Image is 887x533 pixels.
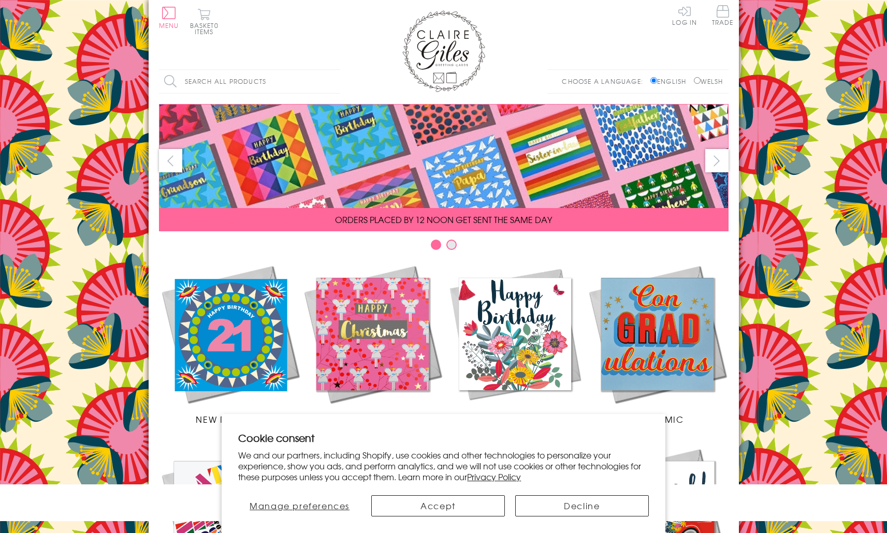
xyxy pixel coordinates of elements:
span: Menu [159,21,179,30]
input: Search [330,70,340,93]
a: Log In [672,5,697,25]
p: Choose a language: [562,77,648,86]
button: Decline [515,495,649,516]
span: Academic [631,413,684,425]
img: Claire Giles Greetings Cards [402,10,485,92]
span: ORDERS PLACED BY 12 NOON GET SENT THE SAME DAY [335,213,552,226]
button: Accept [371,495,505,516]
button: Carousel Page 1 (Current Slide) [431,240,441,250]
button: Basket0 items [190,8,219,35]
label: English [650,77,691,86]
a: New Releases [159,263,301,425]
a: Birthdays [444,263,586,425]
button: prev [159,149,182,172]
span: Birthdays [490,413,540,425]
span: Manage preferences [250,499,350,512]
span: New Releases [196,413,264,425]
a: Academic [586,263,729,425]
label: Welsh [694,77,723,86]
a: Privacy Policy [467,470,521,483]
button: next [705,149,729,172]
a: Trade [712,5,734,27]
input: Search all products [159,70,340,93]
span: Trade [712,5,734,25]
h2: Cookie consent [238,431,649,445]
button: Menu [159,7,179,28]
span: 0 items [195,21,219,36]
button: Carousel Page 2 [446,240,457,250]
input: English [650,77,657,84]
div: Carousel Pagination [159,239,729,255]
button: Manage preferences [238,495,361,516]
span: Christmas [346,413,399,425]
a: Christmas [301,263,444,425]
input: Welsh [694,77,701,84]
p: We and our partners, including Shopify, use cookies and other technologies to personalize your ex... [238,450,649,482]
